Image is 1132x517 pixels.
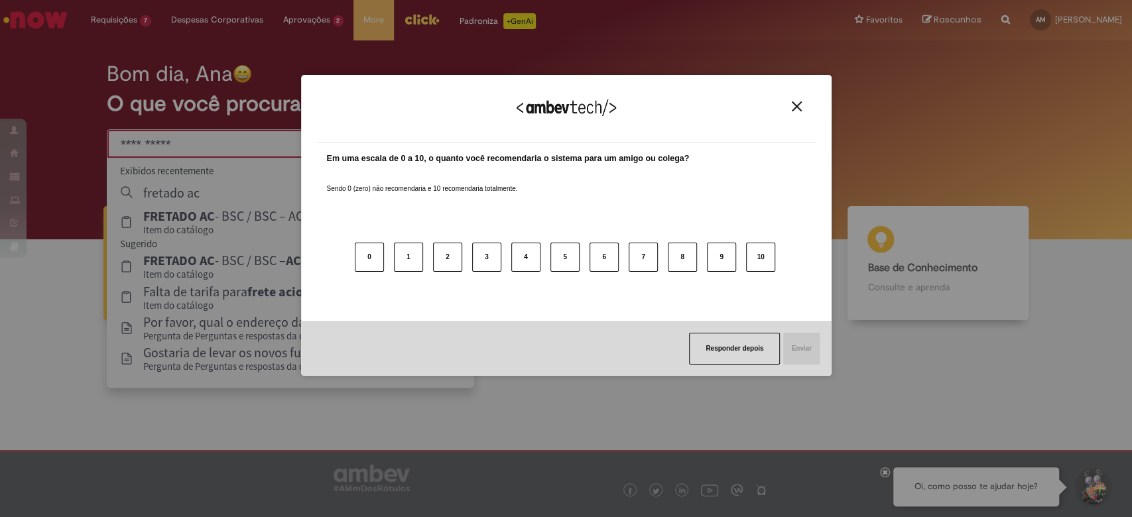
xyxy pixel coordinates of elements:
[707,243,736,272] button: 9
[746,243,775,272] button: 10
[433,243,462,272] button: 2
[590,243,619,272] button: 6
[394,243,423,272] button: 1
[792,101,802,111] img: Close
[355,243,384,272] button: 0
[668,243,697,272] button: 8
[327,152,690,165] label: Em uma escala de 0 a 10, o quanto você recomendaria o sistema para um amigo ou colega?
[511,243,540,272] button: 4
[472,243,501,272] button: 3
[327,168,518,194] label: Sendo 0 (zero) não recomendaria e 10 recomendaria totalmente.
[788,101,806,112] button: Close
[550,243,580,272] button: 5
[517,99,616,116] img: Logo Ambevtech
[689,333,780,365] button: Responder depois
[629,243,658,272] button: 7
